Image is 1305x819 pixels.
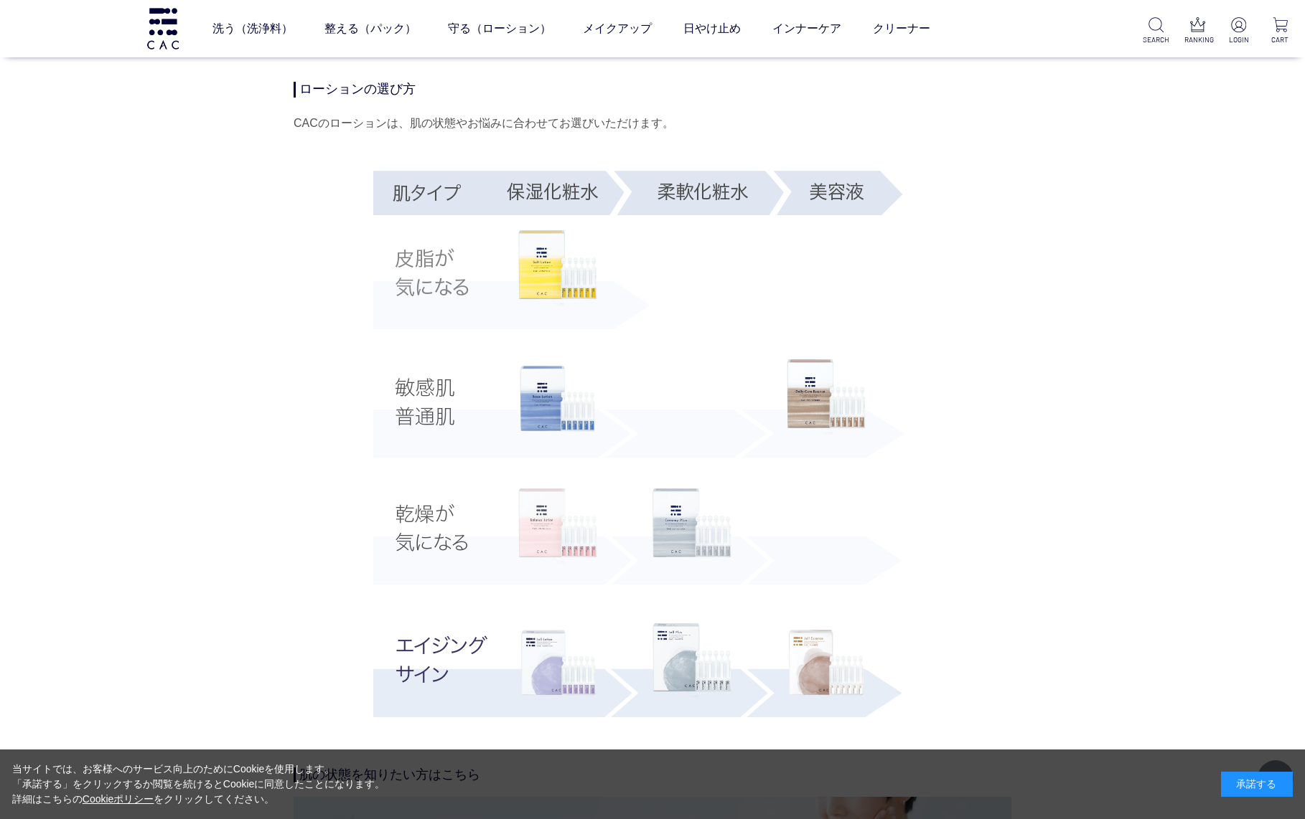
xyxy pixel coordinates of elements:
p: RANKING [1184,34,1211,45]
h4: ローションの選び方 [294,82,1011,98]
a: インナーケア [772,9,841,49]
div: 承諾する [1221,772,1293,797]
p: SEARCH [1143,34,1169,45]
p: CART [1267,34,1294,45]
a: 守る（ローション） [448,9,551,49]
img: ＣＡＣ ジェルローション [518,623,597,702]
img: ＣＡＣ デイリーケア美容液 [787,359,866,435]
img: logo [145,8,181,49]
a: CART [1267,17,1294,45]
a: メイクアップ [583,9,652,49]
a: クリーナー [873,9,930,49]
a: 整える（パック） [324,9,416,49]
a: Cookieポリシー [83,793,154,805]
img: ＣＡＣ ジェルプラス [652,623,731,699]
a: LOGIN [1225,17,1252,45]
div: 当サイトでは、お客様へのサービス向上のためにCookieを使用します。 「承諾する」をクリックするか閲覧を続けるとCookieに同意したことになります。 詳細はこちらの をクリックしてください。 [12,762,385,807]
img: ＣＡＣ クリーミィープラス [652,488,731,564]
p: LOGIN [1225,34,1252,45]
img: ＣＡＣ ソフトローション [518,230,597,306]
img: ＣＡＣ バランスローション [518,488,597,564]
div: CACのローションは、肌の状態やお悩みに合わせてお選びいただけます。 [294,112,1011,135]
img: ＣＡＣ ジェル美容液 [787,623,866,702]
img: ＣＡＣ ベースローション [518,359,597,438]
a: 日やけ止め [683,9,741,49]
a: 洗う（洗浄料） [212,9,293,49]
a: RANKING [1184,17,1211,45]
a: SEARCH [1143,17,1169,45]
